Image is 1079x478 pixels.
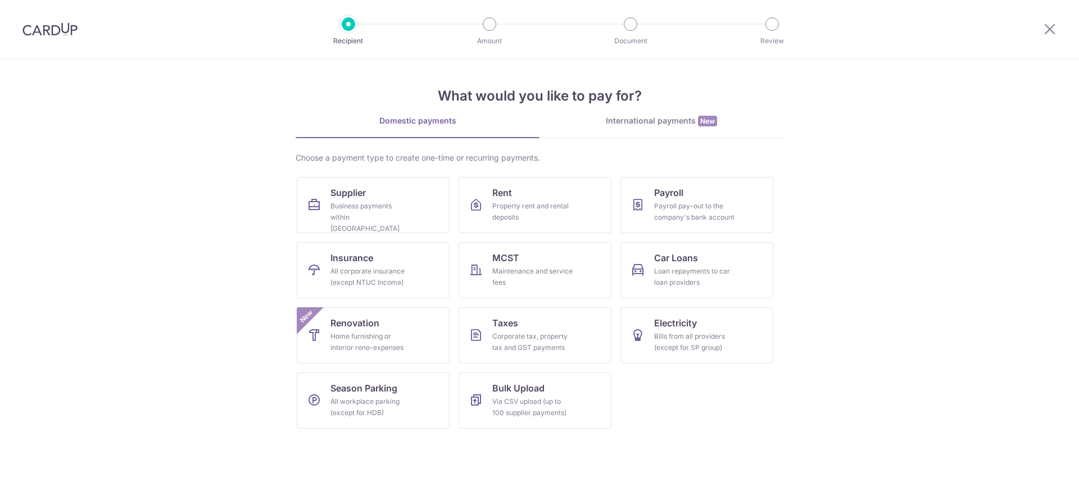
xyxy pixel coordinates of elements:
p: Recipient [307,35,390,47]
div: Corporate tax, property tax and GST payments [492,331,573,353]
span: Help [26,8,49,18]
div: Bills from all providers (except for SP group) [654,331,735,353]
span: Season Parking [330,381,397,395]
div: Maintenance and service fees [492,266,573,288]
a: Bulk UploadVia CSV upload (up to 100 supplier payments) [459,372,611,429]
span: New [297,307,316,326]
div: Business payments within [GEOGRAPHIC_DATA] [330,201,411,234]
div: Property rent and rental deposits [492,201,573,223]
a: InsuranceAll corporate insurance (except NTUC Income) [297,242,450,298]
span: Bulk Upload [492,381,545,395]
span: Taxes [492,316,518,330]
img: CardUp [22,22,78,36]
div: Via CSV upload (up to 100 supplier payments) [492,396,573,418]
span: Rent [492,186,512,199]
p: Document [589,35,672,47]
div: Loan repayments to car loan providers [654,266,735,288]
h4: What would you like to pay for? [296,86,783,106]
p: Review [731,35,814,47]
span: Insurance [330,251,373,265]
a: ElectricityBills from all providers (except for SP group) [620,307,773,363]
a: TaxesCorporate tax, property tax and GST payments [459,307,611,363]
div: Domestic payments [296,115,539,126]
div: Payroll pay-out to the company's bank account [654,201,735,223]
div: All workplace parking (except for HDB) [330,396,411,418]
a: PayrollPayroll pay-out to the company's bank account [620,177,773,233]
span: Car Loans [654,251,698,265]
div: All corporate insurance (except NTUC Income) [330,266,411,288]
span: Renovation [330,316,379,330]
span: Supplier [330,186,366,199]
div: Home furnishing or interior reno-expenses [330,331,411,353]
a: MCSTMaintenance and service fees [459,242,611,298]
a: RentProperty rent and rental deposits [459,177,611,233]
span: Payroll [654,186,683,199]
div: Choose a payment type to create one-time or recurring payments. [296,152,783,163]
a: SupplierBusiness payments within [GEOGRAPHIC_DATA] [297,177,450,233]
p: Amount [448,35,531,47]
a: Season ParkingAll workplace parking (except for HDB) [297,372,450,429]
span: MCST [492,251,519,265]
span: New [698,116,717,126]
div: International payments [539,115,783,127]
a: RenovationHome furnishing or interior reno-expensesNew [297,307,450,363]
a: Car LoansLoan repayments to car loan providers [620,242,773,298]
span: Electricity [654,316,697,330]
